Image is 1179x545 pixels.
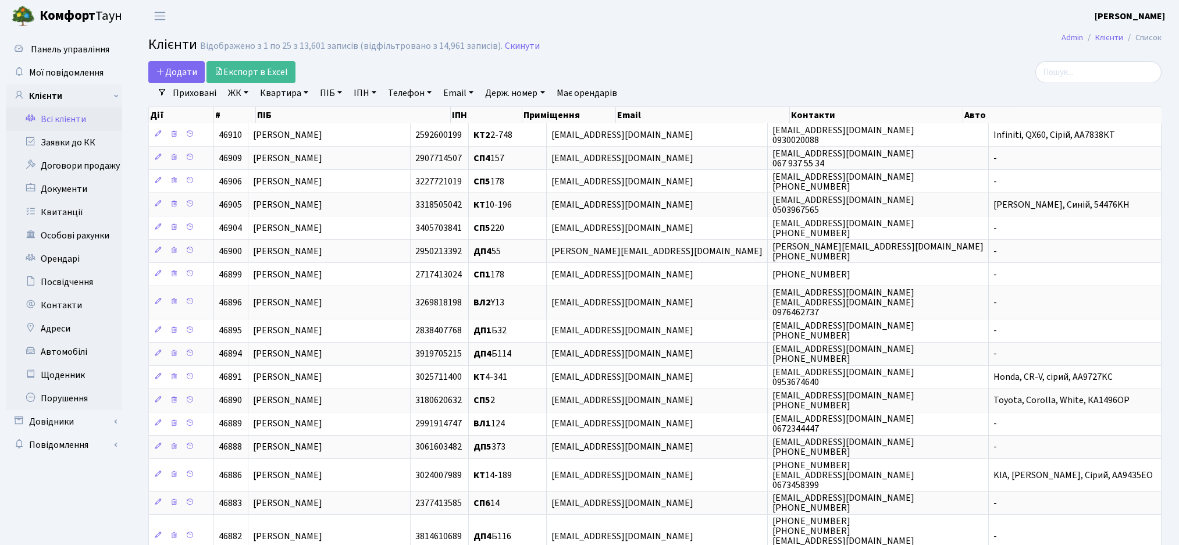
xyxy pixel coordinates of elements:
[219,222,242,234] span: 46904
[6,387,122,410] a: Порушення
[219,325,242,337] span: 46895
[993,348,997,361] span: -
[223,83,253,103] a: ЖК
[993,175,997,188] span: -
[473,222,490,234] b: СП5
[473,245,501,258] span: 55
[156,66,197,79] span: Додати
[1095,31,1123,44] a: Клієнти
[6,177,122,201] a: Документи
[551,394,693,407] span: [EMAIL_ADDRESS][DOMAIN_NAME]
[219,198,242,211] span: 46905
[6,131,122,154] a: Заявки до КК
[31,43,109,56] span: Панель управління
[473,152,490,165] b: СП4
[315,83,347,103] a: ПІБ
[6,84,122,108] a: Клієнти
[551,469,693,482] span: [EMAIL_ADDRESS][DOMAIN_NAME]
[772,286,914,319] span: [EMAIL_ADDRESS][DOMAIN_NAME] [EMAIL_ADDRESS][DOMAIN_NAME] 0976462737
[253,325,322,337] span: [PERSON_NAME]
[963,107,1162,123] th: Авто
[219,152,242,165] span: 46909
[253,530,322,543] span: [PERSON_NAME]
[349,83,381,103] a: ІПН
[772,491,914,514] span: [EMAIL_ADDRESS][DOMAIN_NAME] [PHONE_NUMBER]
[1035,61,1162,83] input: Пошук...
[40,6,95,25] b: Комфорт
[473,418,491,430] b: ВЛ1
[148,61,205,83] a: Додати
[6,364,122,387] a: Щоденник
[1123,31,1162,44] li: Список
[415,198,462,211] span: 3318505042
[148,34,197,55] span: Клієнти
[772,194,914,216] span: [EMAIL_ADDRESS][DOMAIN_NAME] 0503967565
[255,83,313,103] a: Квартира
[616,107,789,123] th: Email
[993,245,997,258] span: -
[145,6,174,26] button: Переключити навігацію
[772,319,914,342] span: [EMAIL_ADDRESS][DOMAIN_NAME] [PHONE_NUMBER]
[473,418,505,430] span: 124
[12,5,35,28] img: logo.png
[473,175,490,188] b: СП5
[473,222,504,234] span: 220
[993,129,1115,141] span: Infiniti, QX60, Сірій, АА7838КТ
[415,371,462,384] span: 3025711400
[6,224,122,247] a: Особові рахунки
[473,268,490,281] b: СП1
[415,152,462,165] span: 2907714507
[219,129,242,141] span: 46910
[415,129,462,141] span: 2592600199
[993,394,1130,407] span: Toyota, Corolla, White, КА1496ОР
[473,371,507,384] span: 4-341
[6,410,122,433] a: Довідники
[772,217,914,240] span: [EMAIL_ADDRESS][DOMAIN_NAME] [PHONE_NUMBER]
[40,6,122,26] span: Таун
[772,459,914,491] span: [PHONE_NUMBER] [EMAIL_ADDRESS][DOMAIN_NAME] 0673458399
[253,497,322,510] span: [PERSON_NAME]
[473,530,511,543] span: Б116
[6,340,122,364] a: Автомобілі
[253,296,322,309] span: [PERSON_NAME]
[6,61,122,84] a: Мої повідомлення
[415,325,462,337] span: 2838407768
[480,83,549,103] a: Держ. номер
[253,394,322,407] span: [PERSON_NAME]
[551,152,693,165] span: [EMAIL_ADDRESS][DOMAIN_NAME]
[219,296,242,309] span: 46896
[473,394,490,407] b: СП5
[29,66,104,79] span: Мої повідомлення
[473,129,490,141] b: КТ2
[6,294,122,317] a: Контакти
[253,418,322,430] span: [PERSON_NAME]
[473,152,504,165] span: 157
[473,198,485,211] b: КТ
[6,433,122,457] a: Повідомлення
[551,198,693,211] span: [EMAIL_ADDRESS][DOMAIN_NAME]
[219,418,242,430] span: 46889
[473,371,485,384] b: КТ
[993,152,997,165] span: -
[551,371,693,384] span: [EMAIL_ADDRESS][DOMAIN_NAME]
[993,198,1130,211] span: [PERSON_NAME], Синій, 54476KH
[993,325,997,337] span: -
[219,371,242,384] span: 46891
[383,83,436,103] a: Телефон
[415,469,462,482] span: 3024007989
[551,497,693,510] span: [EMAIL_ADDRESS][DOMAIN_NAME]
[1062,31,1083,44] a: Admin
[772,240,984,263] span: [PERSON_NAME][EMAIL_ADDRESS][DOMAIN_NAME] [PHONE_NUMBER]
[1095,10,1165,23] b: [PERSON_NAME]
[772,366,914,389] span: [EMAIL_ADDRESS][DOMAIN_NAME] 0953674640
[149,107,214,123] th: Дії
[473,268,504,281] span: 178
[551,441,693,454] span: [EMAIL_ADDRESS][DOMAIN_NAME]
[1044,26,1179,50] nav: breadcrumb
[473,497,490,510] b: СП6
[551,296,693,309] span: [EMAIL_ADDRESS][DOMAIN_NAME]
[473,348,511,361] span: Б114
[473,497,500,510] span: 14
[415,296,462,309] span: 3269818198
[214,107,256,123] th: #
